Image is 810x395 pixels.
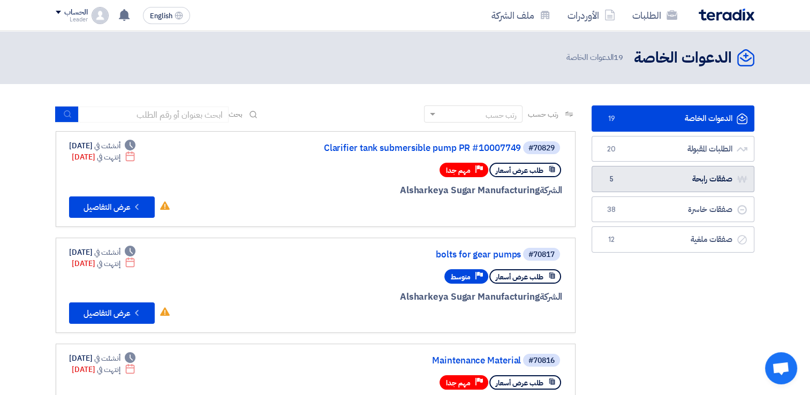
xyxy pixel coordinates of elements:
[592,166,754,192] a: صفقات رابحة5
[592,196,754,223] a: صفقات خاسرة38
[69,353,135,364] div: [DATE]
[92,7,109,24] img: profile_test.png
[305,290,562,304] div: Alsharkeya Sugar Manufacturing
[605,144,618,155] span: 20
[64,8,87,17] div: الحساب
[605,113,618,124] span: 19
[592,226,754,253] a: صفقات ملغية12
[69,140,135,151] div: [DATE]
[496,165,543,176] span: طلب عرض أسعار
[699,9,754,21] img: Teradix logo
[72,151,135,163] div: [DATE]
[592,136,754,162] a: الطلبات المقبولة20
[446,378,471,388] span: مهم جدا
[528,357,555,364] div: #70816
[307,143,521,153] a: Clarifier tank submersible pump PR #10007749
[229,109,243,120] span: بحث
[528,109,558,120] span: رتب حسب
[97,364,120,375] span: إنتهت في
[305,184,562,197] div: Alsharkeya Sugar Manufacturing
[56,17,87,22] div: Leader
[483,3,559,28] a: ملف الشركة
[496,272,543,282] span: طلب عرض أسعار
[528,145,555,152] div: #70829
[528,251,555,259] div: #70817
[451,272,471,282] span: متوسط
[97,258,120,269] span: إنتهت في
[614,51,623,63] span: 19
[592,105,754,132] a: الدعوات الخاصة19
[486,110,517,121] div: رتب حسب
[624,3,686,28] a: الطلبات
[69,302,155,324] button: عرض التفاصيل
[143,7,190,24] button: English
[94,247,120,258] span: أنشئت في
[605,234,618,245] span: 12
[605,204,618,215] span: 38
[605,174,618,185] span: 5
[97,151,120,163] span: إنتهت في
[307,356,521,366] a: Maintenance Material
[94,140,120,151] span: أنشئت في
[150,12,172,20] span: English
[634,48,732,69] h2: الدعوات الخاصة
[79,107,229,123] input: ابحث بعنوان أو رقم الطلب
[765,352,797,384] a: Open chat
[94,353,120,364] span: أنشئت في
[559,3,624,28] a: الأوردرات
[307,250,521,260] a: bolts for gear pumps
[69,196,155,218] button: عرض التفاصيل
[540,184,563,197] span: الشركة
[72,258,135,269] div: [DATE]
[69,247,135,258] div: [DATE]
[496,378,543,388] span: طلب عرض أسعار
[72,364,135,375] div: [DATE]
[540,290,563,303] span: الشركة
[446,165,471,176] span: مهم جدا
[566,51,625,64] span: الدعوات الخاصة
